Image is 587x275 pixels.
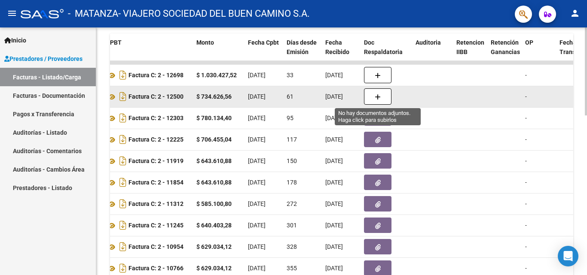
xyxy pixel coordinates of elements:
span: [DATE] [248,200,266,207]
strong: $ 734.626,56 [196,93,232,100]
strong: $ 585.100,80 [196,200,232,207]
span: - [525,136,527,143]
datatable-header-cell: CPBT [103,33,193,71]
span: [DATE] [325,72,343,79]
strong: Factura C: 2 - 11919 [128,158,183,165]
span: [DATE] [325,179,343,186]
strong: $ 643.610,88 [196,179,232,186]
span: [DATE] [248,222,266,229]
span: [DATE] [325,115,343,121]
span: [DATE] [325,93,343,100]
i: Descargar documento [117,68,128,82]
span: Monto [196,39,214,46]
datatable-header-cell: Auditoria [412,33,453,71]
i: Descargar documento [117,240,128,254]
span: [DATE] [325,136,343,143]
datatable-header-cell: Fecha Recibido [322,33,361,71]
span: - [525,222,527,229]
datatable-header-cell: OP [522,33,556,71]
span: [DATE] [248,243,266,250]
span: - MATANZA [68,4,118,23]
datatable-header-cell: Retencion IIBB [453,33,487,71]
strong: $ 629.034,12 [196,265,232,272]
span: 95 [287,115,293,121]
span: [DATE] [248,93,266,100]
strong: $ 780.134,40 [196,115,232,121]
span: Fecha Cpbt [248,39,279,46]
strong: $ 640.403,28 [196,222,232,229]
span: [DATE] [248,136,266,143]
span: Retencion IIBB [456,39,484,56]
span: Inicio [4,36,26,45]
span: [DATE] [248,157,266,164]
span: - [525,179,527,186]
i: Descargar documento [117,90,128,103]
strong: Factura C: 2 - 12303 [128,115,183,122]
span: 355 [287,265,297,272]
span: - [525,72,527,79]
strong: Factura C: 2 - 12225 [128,136,183,143]
span: Fecha Recibido [325,39,349,56]
span: - [525,200,527,207]
strong: Factura C: 2 - 11245 [128,222,183,229]
span: Días desde Emisión [287,39,317,56]
datatable-header-cell: Fecha Cpbt [245,33,283,71]
span: - [525,115,527,121]
span: [DATE] [248,72,266,79]
div: Open Intercom Messenger [558,246,578,266]
i: Descargar documento [117,133,128,146]
span: [DATE] [248,115,266,121]
span: [DATE] [248,265,266,272]
span: [DATE] [325,222,343,229]
datatable-header-cell: Monto [193,33,245,71]
strong: Factura C: 2 - 12698 [128,72,183,79]
strong: Factura C: 2 - 11312 [128,201,183,208]
datatable-header-cell: Días desde Emisión [283,33,322,71]
span: [DATE] [248,179,266,186]
span: [DATE] [325,157,343,164]
mat-icon: person [570,8,580,18]
span: 150 [287,157,297,164]
strong: $ 706.455,04 [196,136,232,143]
span: 328 [287,243,297,250]
i: Descargar documento [117,197,128,211]
span: CPBT [106,39,122,46]
strong: Factura C: 2 - 12500 [128,94,183,100]
span: 117 [287,136,297,143]
span: Prestadores / Proveedores [4,54,83,63]
span: - [525,265,527,272]
strong: Factura C: 2 - 11854 [128,179,183,186]
i: Descargar documento [117,261,128,275]
span: - [525,157,527,164]
span: [DATE] [325,243,343,250]
span: [DATE] [325,200,343,207]
span: 301 [287,222,297,229]
span: - VIAJERO SOCIEDAD DEL BUEN CAMINO S.A. [118,4,310,23]
span: - [525,243,527,250]
span: 33 [287,72,293,79]
mat-icon: menu [7,8,17,18]
span: [DATE] [325,265,343,272]
i: Descargar documento [117,154,128,168]
span: Auditoria [416,39,441,46]
span: 178 [287,179,297,186]
strong: $ 629.034,12 [196,243,232,250]
span: Doc Respaldatoria [364,39,403,56]
strong: Factura C: 2 - 10766 [128,265,183,272]
strong: $ 643.610,88 [196,157,232,164]
i: Descargar documento [117,175,128,189]
strong: $ 1.030.427,52 [196,72,237,79]
span: OP [525,39,533,46]
strong: Factura C: 2 - 10954 [128,244,183,251]
i: Descargar documento [117,218,128,232]
datatable-header-cell: Retención Ganancias [487,33,522,71]
span: Retención Ganancias [491,39,520,56]
span: 61 [287,93,293,100]
datatable-header-cell: Doc Respaldatoria [361,33,412,71]
i: Descargar documento [117,111,128,125]
span: - [525,93,527,100]
span: 272 [287,200,297,207]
